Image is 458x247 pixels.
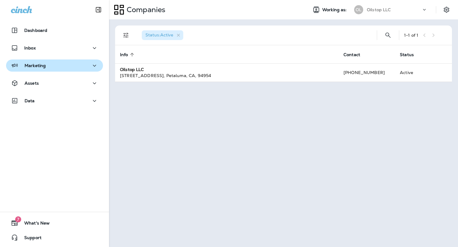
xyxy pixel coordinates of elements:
[24,28,47,33] p: Dashboard
[382,29,394,41] button: Search Companies
[6,42,103,54] button: Inbox
[25,98,35,103] p: Data
[395,63,430,82] td: Active
[25,81,39,86] p: Assets
[322,7,348,12] span: Working as:
[90,4,107,16] button: Collapse Sidebar
[15,216,21,222] span: 7
[6,95,103,107] button: Data
[6,217,103,229] button: 7What's New
[400,52,414,57] span: Status
[6,24,103,36] button: Dashboard
[18,221,50,228] span: What's New
[124,5,165,14] p: Companies
[18,235,41,242] span: Support
[400,52,422,57] span: Status
[25,63,46,68] p: Marketing
[6,77,103,89] button: Assets
[120,52,136,57] span: Info
[120,52,128,57] span: Info
[24,46,36,50] p: Inbox
[120,67,144,72] strong: Oilstop LLC
[120,29,132,41] button: Filters
[343,52,368,57] span: Contact
[404,33,418,38] div: 1 - 1 of 1
[441,4,452,15] button: Settings
[354,5,363,14] div: OL
[6,232,103,244] button: Support
[6,59,103,72] button: Marketing
[142,30,183,40] div: Status:Active
[120,73,334,79] div: [STREET_ADDRESS] , Petaluma , CA , 94954
[145,32,173,38] span: Status : Active
[343,52,360,57] span: Contact
[339,63,395,82] td: [PHONE_NUMBER]
[367,7,391,12] p: Oilstop LLC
